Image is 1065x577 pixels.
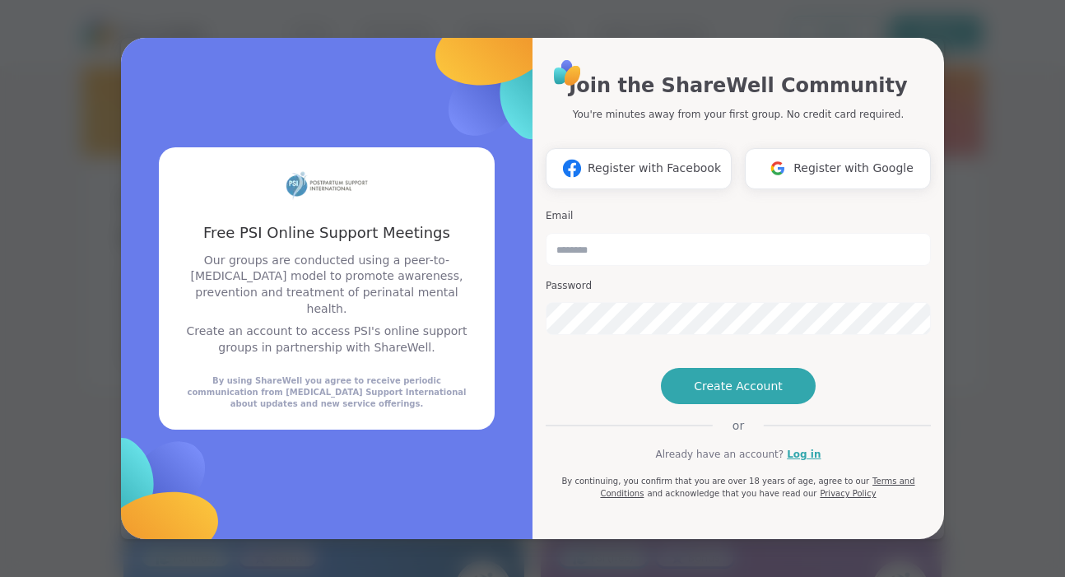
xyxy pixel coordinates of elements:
[179,323,475,356] p: Create an account to access PSI's online support groups in partnership with ShareWell.
[286,167,368,202] img: partner logo
[745,148,931,189] button: Register with Google
[647,489,816,498] span: and acknowledge that you have read our
[713,417,764,434] span: or
[569,71,907,100] h1: Join the ShareWell Community
[655,447,784,462] span: Already have an account?
[546,148,732,189] button: Register with Facebook
[179,222,475,243] h3: Free PSI Online Support Meetings
[600,477,914,498] a: Terms and Conditions
[561,477,869,486] span: By continuing, you confirm that you are over 18 years of age, agree to our
[546,209,931,223] h3: Email
[556,153,588,184] img: ShareWell Logomark
[820,489,876,498] a: Privacy Policy
[787,447,821,462] a: Log in
[793,160,914,177] span: Register with Google
[179,375,475,410] div: By using ShareWell you agree to receive periodic communication from [MEDICAL_DATA] Support Intern...
[546,279,931,293] h3: Password
[694,378,783,394] span: Create Account
[179,253,475,317] p: Our groups are conducted using a peer-to-[MEDICAL_DATA] model to promote awareness, prevention an...
[588,160,721,177] span: Register with Facebook
[573,107,904,122] p: You're minutes away from your first group. No credit card required.
[762,153,793,184] img: ShareWell Logomark
[661,368,816,404] button: Create Account
[549,54,586,91] img: ShareWell Logo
